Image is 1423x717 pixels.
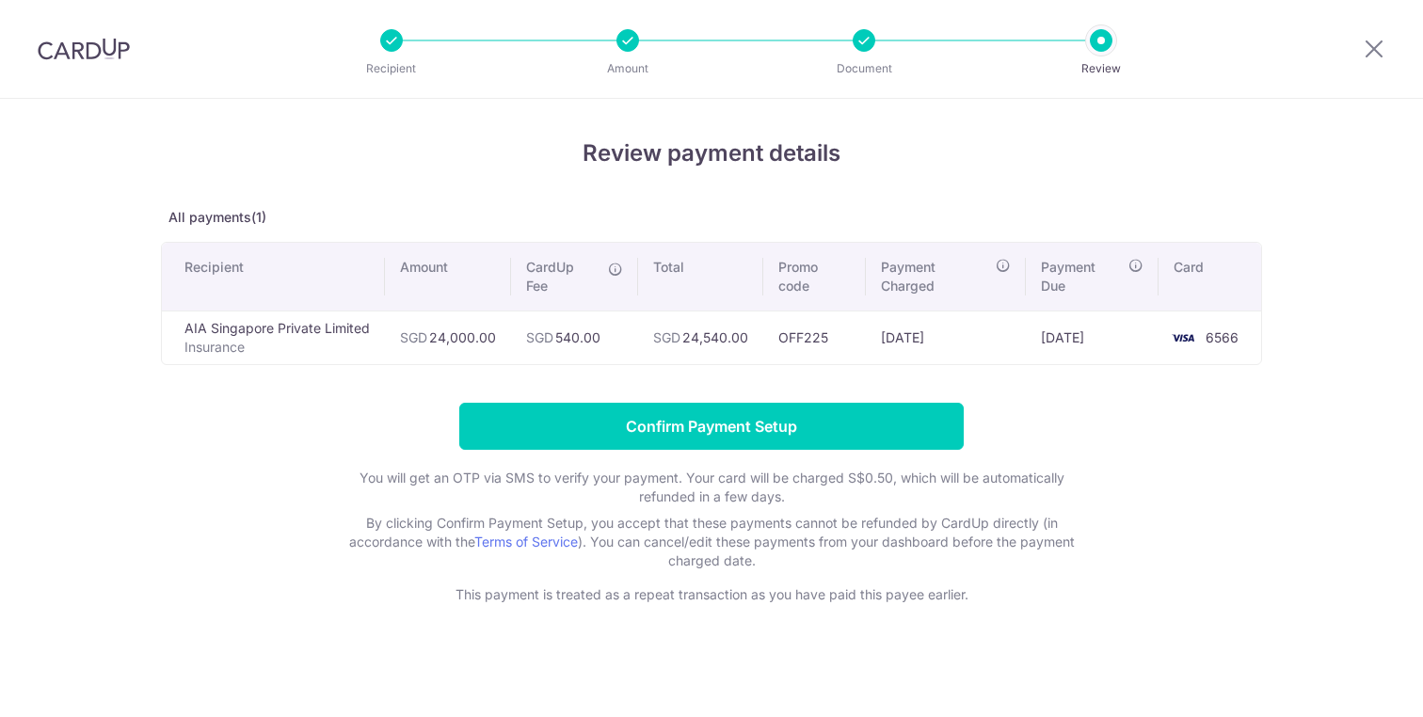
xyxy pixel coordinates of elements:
span: Payment Charged [881,258,990,295]
p: This payment is treated as a repeat transaction as you have paid this payee earlier. [335,585,1088,604]
p: Review [1031,59,1171,78]
th: Card [1159,243,1261,311]
p: Amount [558,59,697,78]
p: Document [794,59,934,78]
p: Recipient [322,59,461,78]
td: 24,540.00 [638,311,763,364]
span: 6566 [1206,329,1239,345]
p: Insurance [184,338,370,357]
h4: Review payment details [161,136,1262,170]
p: All payments(1) [161,208,1262,227]
a: Terms of Service [474,534,578,550]
th: Total [638,243,763,311]
img: CardUp [38,38,130,60]
span: SGD [400,329,427,345]
th: Promo code [763,243,867,311]
td: 24,000.00 [385,311,511,364]
th: Amount [385,243,511,311]
td: 540.00 [511,311,638,364]
span: CardUp Fee [526,258,599,295]
img: <span class="translation_missing" title="translation missing: en.account_steps.new_confirm_form.b... [1164,327,1202,349]
span: Payment Due [1041,258,1123,295]
span: SGD [653,329,680,345]
input: Confirm Payment Setup [459,403,964,450]
p: By clicking Confirm Payment Setup, you accept that these payments cannot be refunded by CardUp di... [335,514,1088,570]
td: OFF225 [763,311,867,364]
span: SGD [526,329,553,345]
iframe: Opens a widget where you can find more information [1302,661,1404,708]
td: [DATE] [866,311,1026,364]
td: AIA Singapore Private Limited [162,311,385,364]
td: [DATE] [1026,311,1159,364]
th: Recipient [162,243,385,311]
p: You will get an OTP via SMS to verify your payment. Your card will be charged S$0.50, which will ... [335,469,1088,506]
